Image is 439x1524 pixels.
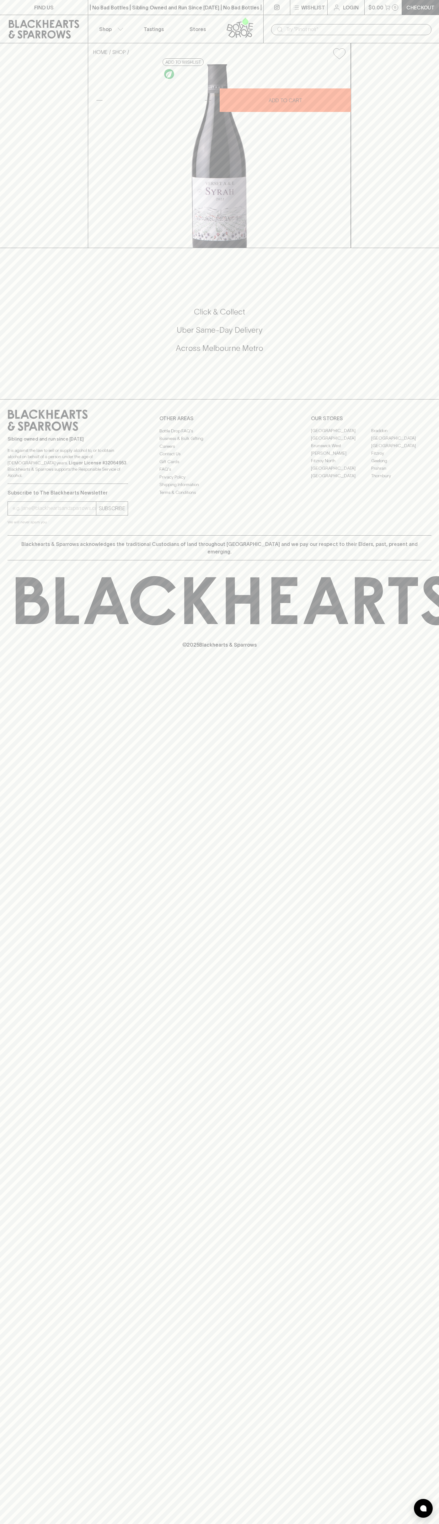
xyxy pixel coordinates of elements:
div: Call to action block [8,282,431,387]
h5: Uber Same-Day Delivery [8,325,431,335]
a: FAQ's [159,466,280,473]
a: [GEOGRAPHIC_DATA] [311,465,371,472]
a: Tastings [132,15,176,43]
a: Privacy Policy [159,473,280,481]
h5: Across Melbourne Metro [8,343,431,353]
button: ADD TO CART [220,88,351,112]
input: e.g. jane@blackheartsandsparrows.com.au [13,503,96,513]
a: Geelong [371,457,431,465]
a: [GEOGRAPHIC_DATA] [311,435,371,442]
a: SHOP [112,49,126,55]
h5: Click & Collect [8,307,431,317]
strong: Liquor License #32064953 [69,460,126,465]
p: Subscribe to The Blackhearts Newsletter [8,489,128,496]
p: SUBSCRIBE [99,505,125,512]
button: SUBSCRIBE [96,502,128,515]
p: Tastings [144,25,164,33]
p: ADD TO CART [269,97,302,104]
input: Try "Pinot noir" [286,24,426,34]
a: Careers [159,442,280,450]
img: bubble-icon [420,1505,426,1511]
a: Fitzroy [371,450,431,457]
p: OUR STORES [311,415,431,422]
a: [PERSON_NAME] [311,450,371,457]
img: 41186.png [88,64,351,248]
p: FIND US [34,4,54,11]
p: 0 [394,6,396,9]
button: Add to wishlist [331,46,348,62]
a: [GEOGRAPHIC_DATA] [311,472,371,480]
button: Add to wishlist [163,58,204,66]
a: [GEOGRAPHIC_DATA] [371,435,431,442]
p: Login [343,4,359,11]
a: Braddon [371,427,431,435]
a: HOME [93,49,108,55]
a: Shipping Information [159,481,280,489]
p: Shop [99,25,112,33]
a: Brunswick West [311,442,371,450]
p: Checkout [406,4,435,11]
a: Business & Bulk Gifting [159,435,280,442]
p: $0.00 [368,4,383,11]
a: Organic [163,67,176,81]
p: Blackhearts & Sparrows acknowledges the traditional Custodians of land throughout [GEOGRAPHIC_DAT... [12,540,427,555]
a: Gift Cards [159,458,280,465]
a: [GEOGRAPHIC_DATA] [371,442,431,450]
p: OTHER AREAS [159,415,280,422]
a: Terms & Conditions [159,489,280,496]
a: Contact Us [159,450,280,458]
a: Fitzroy North [311,457,371,465]
a: Thornbury [371,472,431,480]
p: Wishlist [301,4,325,11]
a: Stores [176,15,220,43]
img: Organic [164,69,174,79]
a: Prahran [371,465,431,472]
a: Bottle Drop FAQ's [159,427,280,435]
p: Sibling owned and run since [DATE] [8,436,128,442]
p: We will never spam you [8,519,128,525]
a: [GEOGRAPHIC_DATA] [311,427,371,435]
p: It is against the law to sell or supply alcohol to, or to obtain alcohol on behalf of a person un... [8,447,128,479]
button: Shop [88,15,132,43]
p: Stores [190,25,206,33]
